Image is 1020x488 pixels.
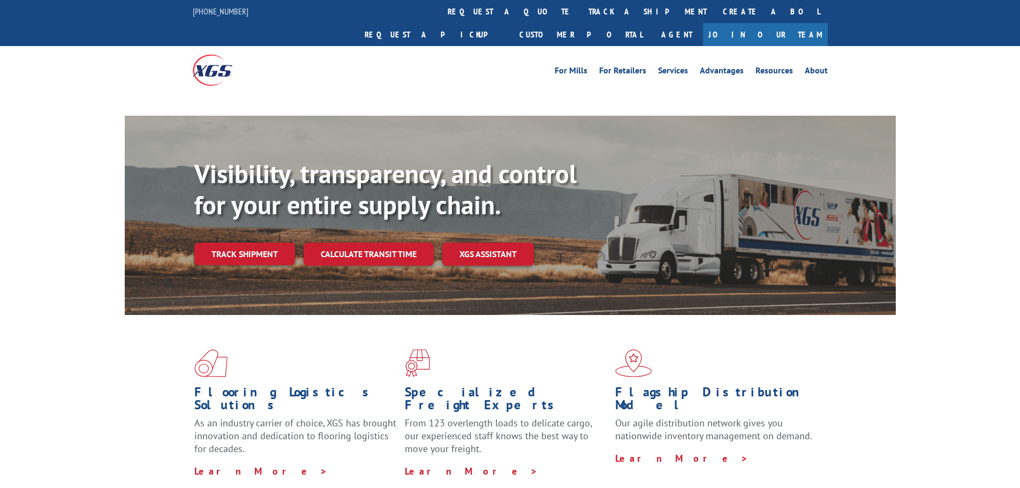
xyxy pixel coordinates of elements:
[511,23,651,46] a: Customer Portal
[700,66,744,78] a: Advantages
[357,23,511,46] a: Request a pickup
[194,417,396,455] span: As an industry carrier of choice, XGS has brought innovation and dedication to flooring logistics...
[615,417,812,442] span: Our agile distribution network gives you nationwide inventory management on demand.
[555,66,587,78] a: For Mills
[405,349,430,377] img: xgs-icon-focused-on-flooring-red
[599,66,646,78] a: For Retailers
[442,243,534,266] a: XGS ASSISTANT
[805,66,828,78] a: About
[194,243,295,265] a: Track shipment
[193,6,248,17] a: [PHONE_NUMBER]
[405,465,538,477] a: Learn More >
[703,23,828,46] a: Join Our Team
[194,349,228,377] img: xgs-icon-total-supply-chain-intelligence-red
[755,66,793,78] a: Resources
[304,243,434,266] a: Calculate transit time
[194,465,328,477] a: Learn More >
[615,349,652,377] img: xgs-icon-flagship-distribution-model-red
[194,157,577,221] b: Visibility, transparency, and control for your entire supply chain.
[651,23,703,46] a: Agent
[194,386,397,417] h1: Flooring Logistics Solutions
[658,66,688,78] a: Services
[615,386,818,417] h1: Flagship Distribution Model
[615,452,749,464] a: Learn More >
[405,417,607,464] p: From 123 overlength loads to delicate cargo, our experienced staff knows the best way to move you...
[405,386,607,417] h1: Specialized Freight Experts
